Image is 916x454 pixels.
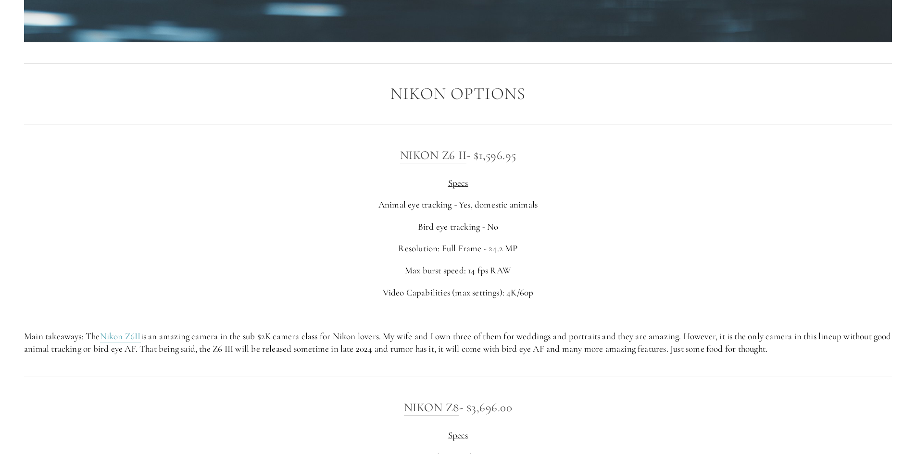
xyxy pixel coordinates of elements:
[24,286,892,299] p: Video Capabilities (max settings): 4K/60p
[24,264,892,277] p: Max burst speed: 14 fps RAW
[100,331,141,343] a: Nikon Z6II
[24,146,892,165] h3: - $1,596.95
[404,400,459,416] a: Nikon Z8
[24,242,892,255] p: Resolution: Full Frame - 24.2 MP
[24,85,892,103] h2: Nikon Options
[400,148,467,163] a: Nikon Z6 II
[24,221,892,233] p: Bird eye tracking - No
[24,398,892,417] h3: - $3,696.00
[448,429,468,441] span: Specs
[24,330,892,356] p: Main takeaways: The is an amazing camera in the sub $2K camera class for Nikon lovers. My wife an...
[24,198,892,211] p: Animal eye tracking - Yes, domestic animals
[448,177,468,188] span: Specs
